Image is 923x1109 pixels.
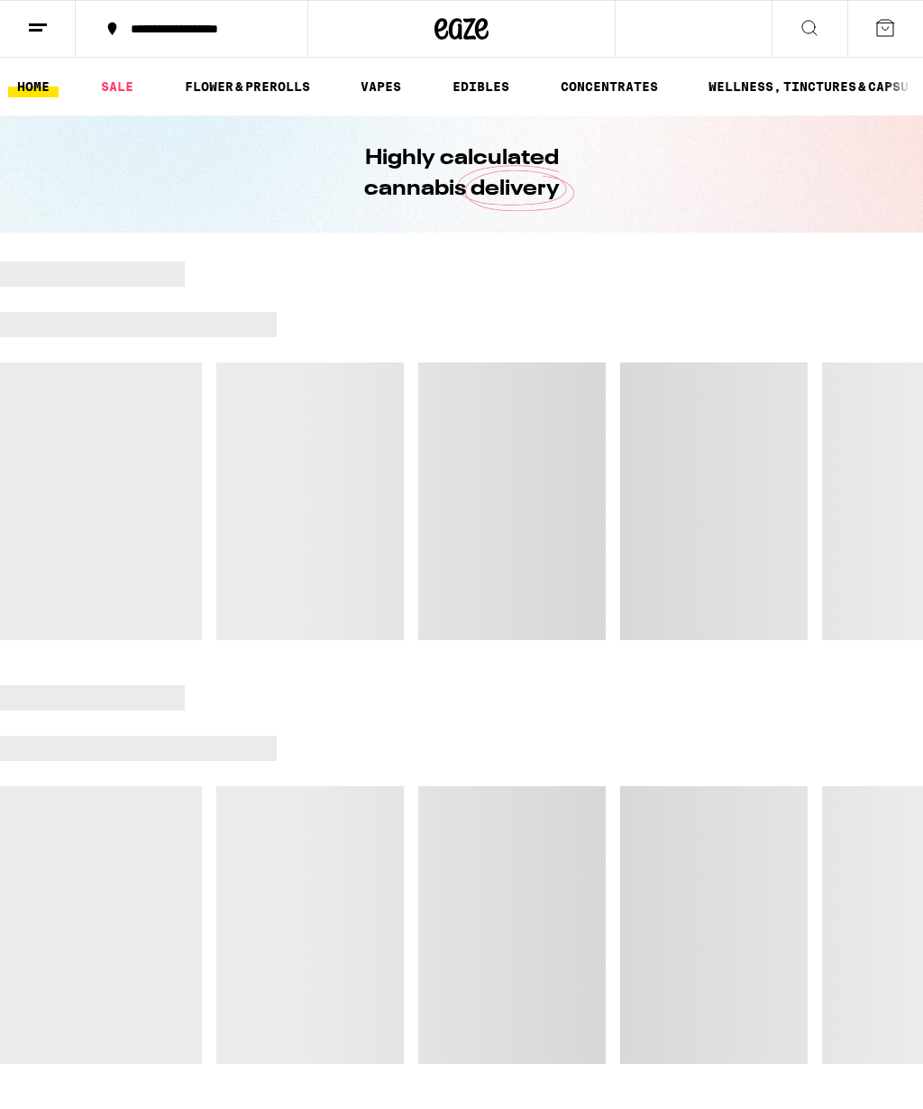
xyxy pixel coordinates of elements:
h1: Highly calculated cannabis delivery [313,143,610,205]
a: CONCENTRATES [552,76,667,97]
a: EDIBLES [443,76,518,97]
a: SALE [92,76,142,97]
a: VAPES [352,76,410,97]
a: FLOWER & PREROLLS [176,76,319,97]
a: HOME [8,76,59,97]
